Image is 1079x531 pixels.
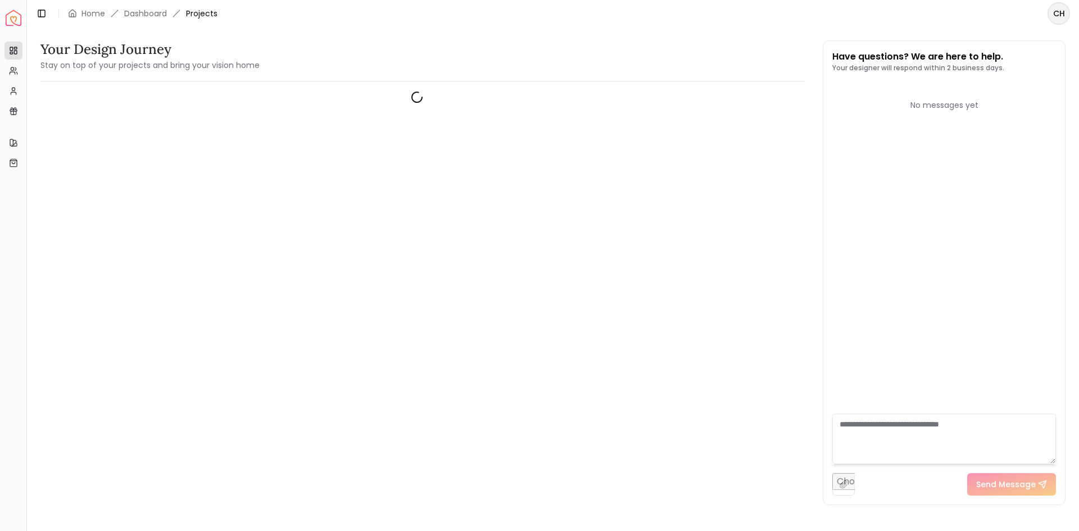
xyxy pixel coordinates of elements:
[40,60,260,71] small: Stay on top of your projects and bring your vision home
[6,10,21,26] img: Spacejoy Logo
[1048,2,1070,25] button: CH
[40,40,260,58] h3: Your Design Journey
[832,50,1004,63] p: Have questions? We are here to help.
[6,10,21,26] a: Spacejoy
[124,8,167,19] a: Dashboard
[1049,3,1069,24] span: CH
[68,8,217,19] nav: breadcrumb
[186,8,217,19] span: Projects
[832,63,1004,72] p: Your designer will respond within 2 business days.
[832,99,1056,111] div: No messages yet
[81,8,105,19] a: Home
